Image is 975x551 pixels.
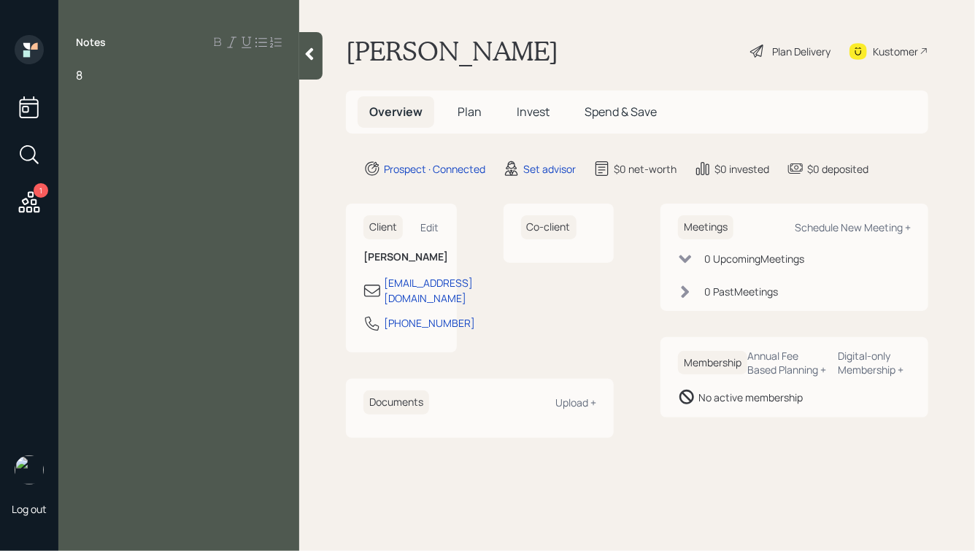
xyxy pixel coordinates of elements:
h1: [PERSON_NAME] [346,35,558,67]
div: Plan Delivery [772,44,831,59]
div: $0 invested [714,161,769,177]
div: Digital-only Membership + [839,349,911,377]
div: Set advisor [523,161,576,177]
h6: Co-client [521,215,577,239]
div: 0 Past Meeting s [704,284,778,299]
div: 1 [34,183,48,198]
div: Edit [421,220,439,234]
h6: Meetings [678,215,733,239]
div: $0 deposited [807,161,868,177]
span: Spend & Save [585,104,657,120]
h6: Client [363,215,403,239]
div: $0 net-worth [614,161,677,177]
div: [PHONE_NUMBER] [384,315,475,331]
img: hunter_neumayer.jpg [15,455,44,485]
span: 8 [76,67,82,83]
div: No active membership [698,390,803,405]
h6: Membership [678,351,747,375]
label: Notes [76,35,106,50]
div: Prospect · Connected [384,161,485,177]
span: Plan [458,104,482,120]
span: Overview [369,104,423,120]
div: 0 Upcoming Meeting s [704,251,804,266]
div: Upload + [555,396,596,409]
div: Kustomer [873,44,918,59]
h6: Documents [363,390,429,415]
h6: [PERSON_NAME] [363,251,439,263]
div: Annual Fee Based Planning + [747,349,827,377]
div: [EMAIL_ADDRESS][DOMAIN_NAME] [384,275,473,306]
div: Schedule New Meeting + [795,220,911,234]
span: Invest [517,104,550,120]
div: Log out [12,502,47,516]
